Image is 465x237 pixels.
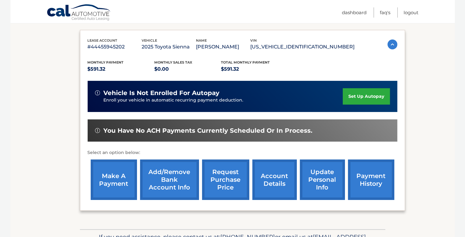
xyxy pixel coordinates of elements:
[342,7,367,18] a: Dashboard
[142,43,196,51] p: 2025 Toyota Sienna
[221,65,288,73] p: $591.32
[88,43,142,51] p: #44455945202
[154,60,192,64] span: Monthly sales Tax
[202,160,249,200] a: request purchase price
[404,7,419,18] a: Logout
[221,60,270,64] span: Total Monthly Payment
[196,43,251,51] p: [PERSON_NAME]
[196,38,207,43] span: name
[300,160,345,200] a: update personal info
[95,90,100,95] img: alert-white.svg
[95,128,100,133] img: alert-white.svg
[104,89,220,97] span: vehicle is not enrolled for autopay
[142,38,157,43] span: vehicle
[88,65,155,73] p: $591.32
[380,7,391,18] a: FAQ's
[252,160,297,200] a: account details
[47,4,111,22] a: Cal Automotive
[348,160,394,200] a: payment history
[154,65,221,73] p: $0.00
[251,38,257,43] span: vin
[343,88,390,105] a: set up autopay
[388,39,397,49] img: accordion-active.svg
[104,97,343,104] p: Enroll your vehicle in automatic recurring payment deduction.
[104,127,313,135] span: You have no ACH payments currently scheduled or in process.
[140,160,199,200] a: Add/Remove bank account info
[91,160,137,200] a: make a payment
[88,38,118,43] span: lease account
[88,149,397,156] p: Select an option below:
[88,60,124,64] span: Monthly Payment
[251,43,355,51] p: [US_VEHICLE_IDENTIFICATION_NUMBER]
